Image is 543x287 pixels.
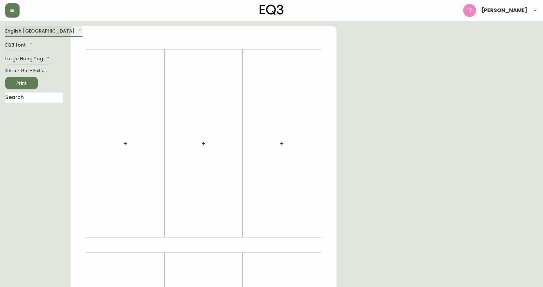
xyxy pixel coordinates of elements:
button: Print [5,77,38,89]
span: [PERSON_NAME] [481,8,527,13]
div: English [GEOGRAPHIC_DATA] [5,26,83,37]
img: logo [260,5,284,15]
div: Large Hang Tag [5,54,51,65]
div: 8.5 in × 14 in – Portrait [5,68,63,74]
span: Print [10,79,33,87]
img: 509424b058aae2bad57fee408324c33f [463,4,476,17]
input: Search [5,93,63,103]
div: EQ3 font [5,40,34,51]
